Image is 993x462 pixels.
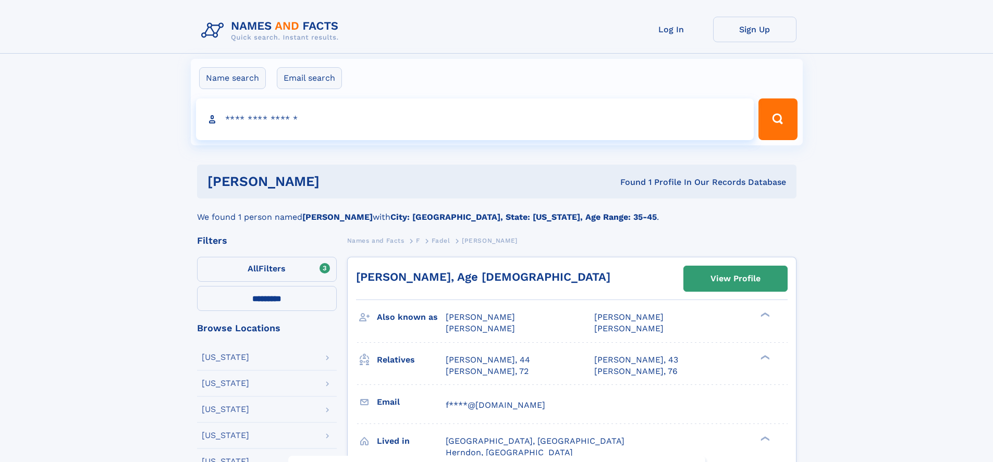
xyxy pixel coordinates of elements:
input: search input [196,98,754,140]
span: [PERSON_NAME] [594,323,664,333]
h3: Relatives [377,351,446,369]
div: ❯ [758,435,770,442]
a: [PERSON_NAME], 72 [446,366,529,377]
span: All [248,264,259,273]
div: [US_STATE] [202,353,249,361]
span: F [416,237,420,244]
div: [US_STATE] [202,405,249,414]
div: [US_STATE] [202,379,249,388]
a: Fadel [432,234,450,247]
label: Filters [197,257,337,282]
div: We found 1 person named with . [197,198,796,223]
b: City: [GEOGRAPHIC_DATA], State: [US_STATE], Age Range: 35-45 [390,212,657,222]
a: [PERSON_NAME], Age [DEMOGRAPHIC_DATA] [356,270,610,283]
div: Filters [197,236,337,245]
div: ❯ [758,311,770,318]
b: [PERSON_NAME] [302,212,373,222]
span: [PERSON_NAME] [462,237,518,244]
div: ❯ [758,354,770,360]
span: [PERSON_NAME] [446,323,515,333]
a: [PERSON_NAME], 43 [594,354,678,366]
h1: [PERSON_NAME] [207,175,470,188]
h3: Email [377,393,446,411]
a: [PERSON_NAME], 44 [446,354,530,366]
a: Names and Facts [347,234,404,247]
span: [PERSON_NAME] [594,312,664,322]
div: [US_STATE] [202,431,249,440]
span: [PERSON_NAME] [446,312,515,322]
h3: Lived in [377,432,446,450]
div: View Profile [710,267,761,291]
a: Sign Up [713,17,796,42]
label: Name search [199,67,266,89]
a: View Profile [684,266,787,291]
img: Logo Names and Facts [197,17,347,45]
span: [GEOGRAPHIC_DATA], [GEOGRAPHIC_DATA] [446,436,624,446]
h3: Also known as [377,308,446,326]
a: Log In [630,17,713,42]
span: Fadel [432,237,450,244]
button: Search Button [758,98,797,140]
a: [PERSON_NAME], 76 [594,366,678,377]
a: F [416,234,420,247]
div: Found 1 Profile In Our Records Database [470,177,786,188]
div: Browse Locations [197,323,337,333]
label: Email search [277,67,342,89]
span: Herndon, [GEOGRAPHIC_DATA] [446,447,573,457]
